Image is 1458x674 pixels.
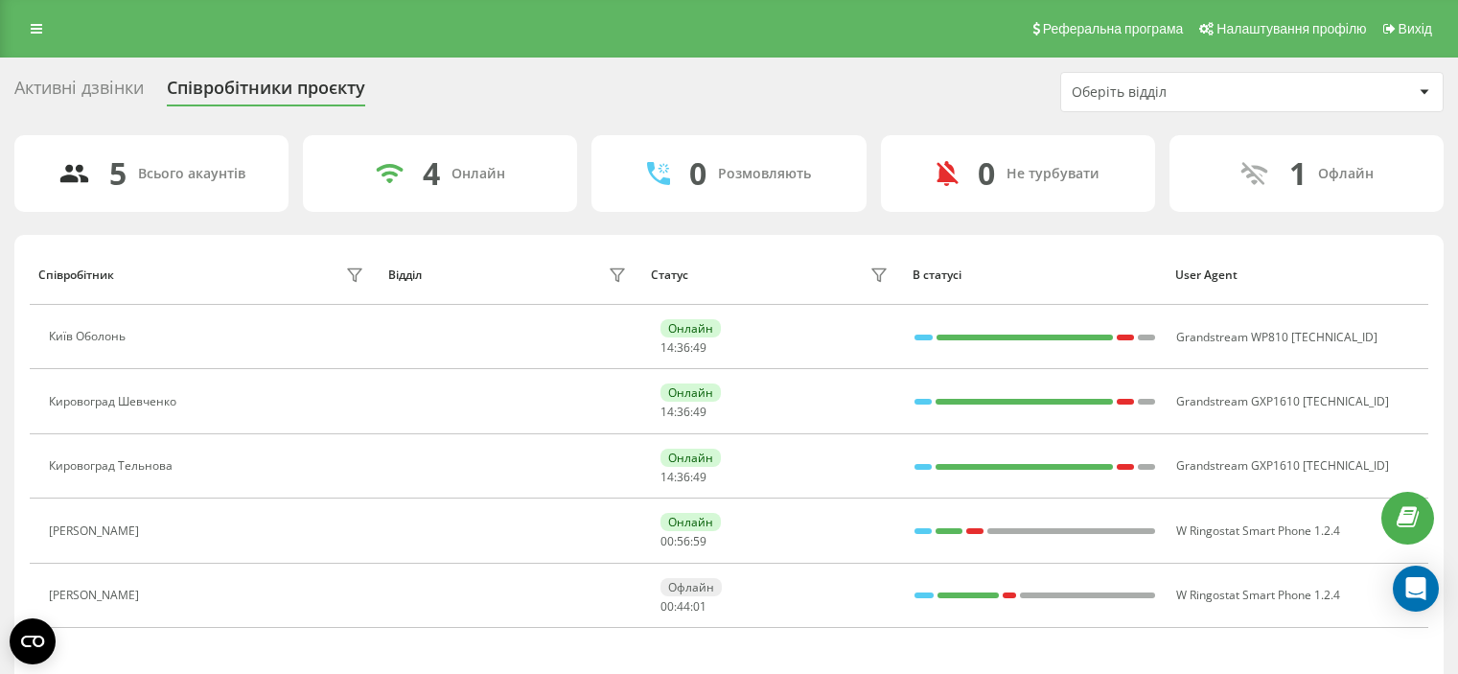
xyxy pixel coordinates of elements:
[1176,523,1340,539] span: W Ringostat Smart Phone 1.2.4
[660,341,706,355] div: : :
[1216,21,1366,36] span: Налаштування профілю
[677,598,690,615] span: 44
[451,166,505,182] div: Онлайн
[167,78,365,107] div: Співробітники проєкту
[1072,84,1301,101] div: Оберіть відділ
[660,598,674,615] span: 00
[1043,21,1184,36] span: Реферальна програма
[660,383,721,402] div: Онлайн
[423,155,440,192] div: 4
[660,578,722,596] div: Офлайн
[10,618,56,664] button: Open CMP widget
[14,78,144,107] div: Активні дзвінки
[49,524,144,538] div: [PERSON_NAME]
[689,155,706,192] div: 0
[109,155,127,192] div: 5
[660,339,674,356] span: 14
[693,469,706,485] span: 49
[1318,166,1374,182] div: Офлайн
[693,598,706,615] span: 01
[660,469,674,485] span: 14
[651,268,688,282] div: Статус
[1393,566,1439,612] div: Open Intercom Messenger
[693,339,706,356] span: 49
[49,395,181,408] div: Кировоград Шевченко
[660,406,706,419] div: : :
[1176,457,1389,474] span: Grandstream GXP1610 [TECHNICAL_ID]
[1399,21,1432,36] span: Вихід
[677,469,690,485] span: 36
[1289,155,1307,192] div: 1
[1176,329,1377,345] span: Grandstream WP810 [TECHNICAL_ID]
[1007,166,1099,182] div: Не турбувати
[677,533,690,549] span: 56
[913,268,1157,282] div: В статусі
[718,166,811,182] div: Розмовляють
[49,459,177,473] div: Кировоград Тельнова
[693,533,706,549] span: 59
[49,330,130,343] div: Київ Оболонь
[660,533,674,549] span: 00
[138,166,245,182] div: Всього акаунтів
[693,404,706,420] span: 49
[1175,268,1420,282] div: User Agent
[978,155,995,192] div: 0
[49,589,144,602] div: [PERSON_NAME]
[660,404,674,420] span: 14
[660,535,706,548] div: : :
[677,404,690,420] span: 36
[38,268,114,282] div: Співробітник
[660,319,721,337] div: Онлайн
[660,471,706,484] div: : :
[660,513,721,531] div: Онлайн
[677,339,690,356] span: 36
[1176,393,1389,409] span: Grandstream GXP1610 [TECHNICAL_ID]
[660,449,721,467] div: Онлайн
[388,268,422,282] div: Відділ
[1176,587,1340,603] span: W Ringostat Smart Phone 1.2.4
[660,600,706,614] div: : :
